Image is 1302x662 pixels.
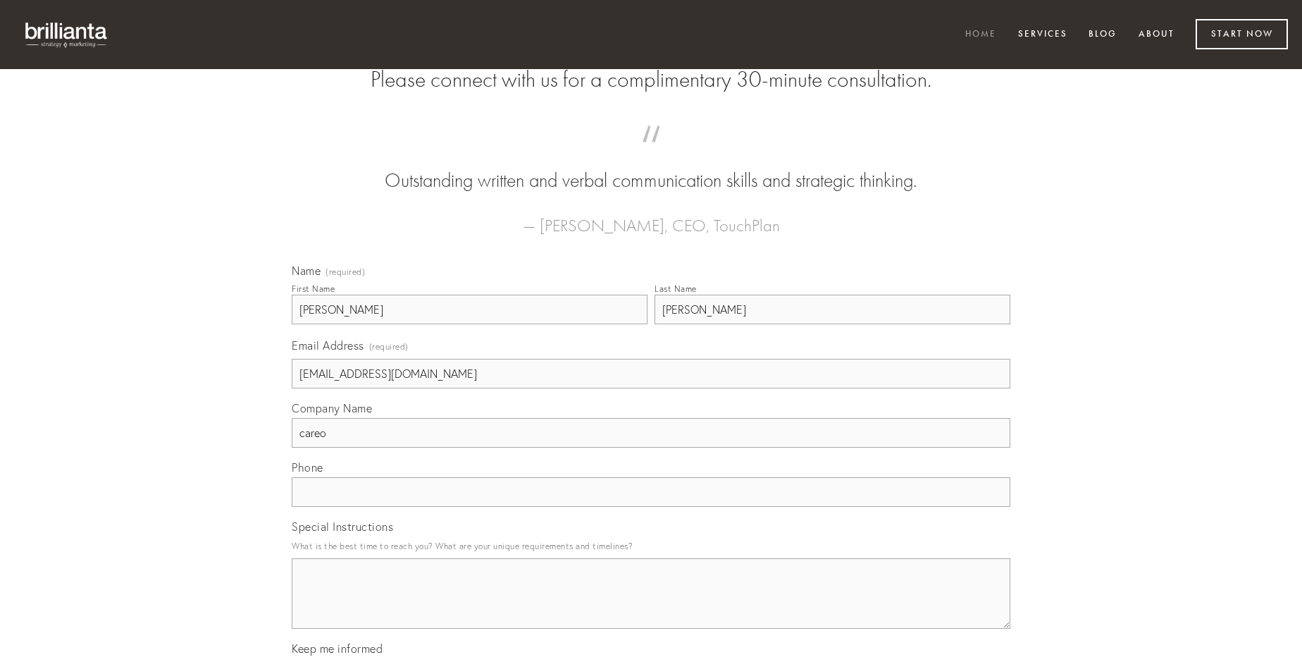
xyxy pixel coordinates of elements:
[292,537,1010,556] p: What is the best time to reach you? What are your unique requirements and timelines?
[292,338,364,353] span: Email Address
[292,66,1010,93] h2: Please connect with us for a complimentary 30-minute consultation.
[292,460,323,474] span: Phone
[14,14,120,55] img: brillianta - research, strategy, marketing
[314,195,988,240] figcaption: — [PERSON_NAME], CEO, TouchPlan
[1079,23,1126,47] a: Blog
[292,264,321,278] span: Name
[314,140,988,167] span: “
[369,337,409,356] span: (required)
[292,520,393,534] span: Special Instructions
[292,283,335,294] div: First Name
[314,140,988,195] blockquote: Outstanding written and verbal communication skills and strategic thinking.
[1009,23,1077,47] a: Services
[655,283,697,294] div: Last Name
[956,23,1005,47] a: Home
[292,642,383,656] span: Keep me informed
[1129,23,1184,47] a: About
[325,268,365,276] span: (required)
[1196,19,1288,49] a: Start Now
[292,401,372,415] span: Company Name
